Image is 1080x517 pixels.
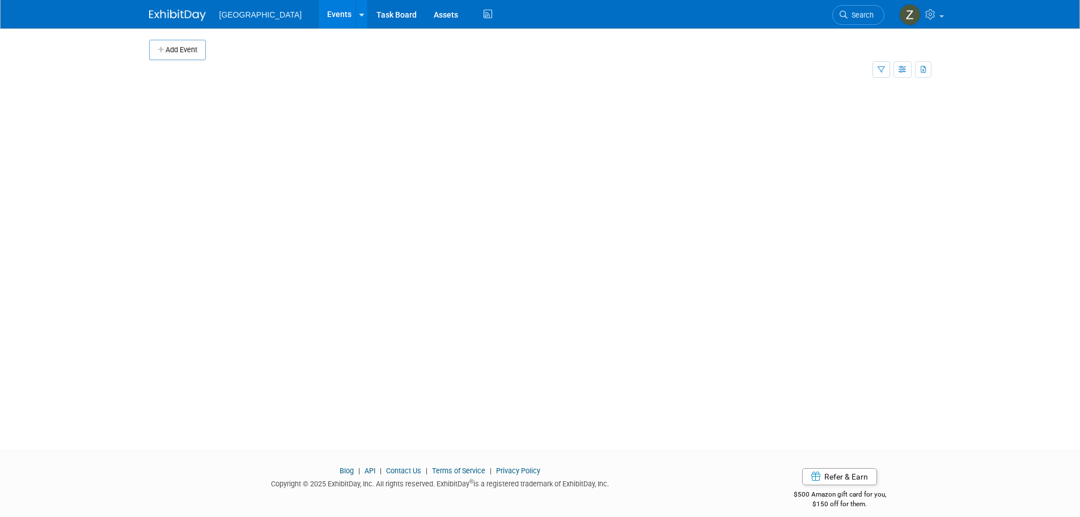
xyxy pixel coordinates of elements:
[899,4,921,26] img: Zoe Graham
[149,476,732,489] div: Copyright © 2025 ExhibitDay, Inc. All rights reserved. ExhibitDay is a registered trademark of Ex...
[423,466,430,475] span: |
[377,466,384,475] span: |
[802,468,877,485] a: Refer & Earn
[848,11,874,19] span: Search
[496,466,540,475] a: Privacy Policy
[365,466,375,475] a: API
[149,40,206,60] button: Add Event
[386,466,421,475] a: Contact Us
[340,466,354,475] a: Blog
[219,10,302,19] span: [GEOGRAPHIC_DATA]
[469,478,473,485] sup: ®
[355,466,363,475] span: |
[432,466,485,475] a: Terms of Service
[832,5,884,25] a: Search
[748,482,931,508] div: $500 Amazon gift card for you,
[487,466,494,475] span: |
[149,10,206,21] img: ExhibitDay
[748,499,931,509] div: $150 off for them.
